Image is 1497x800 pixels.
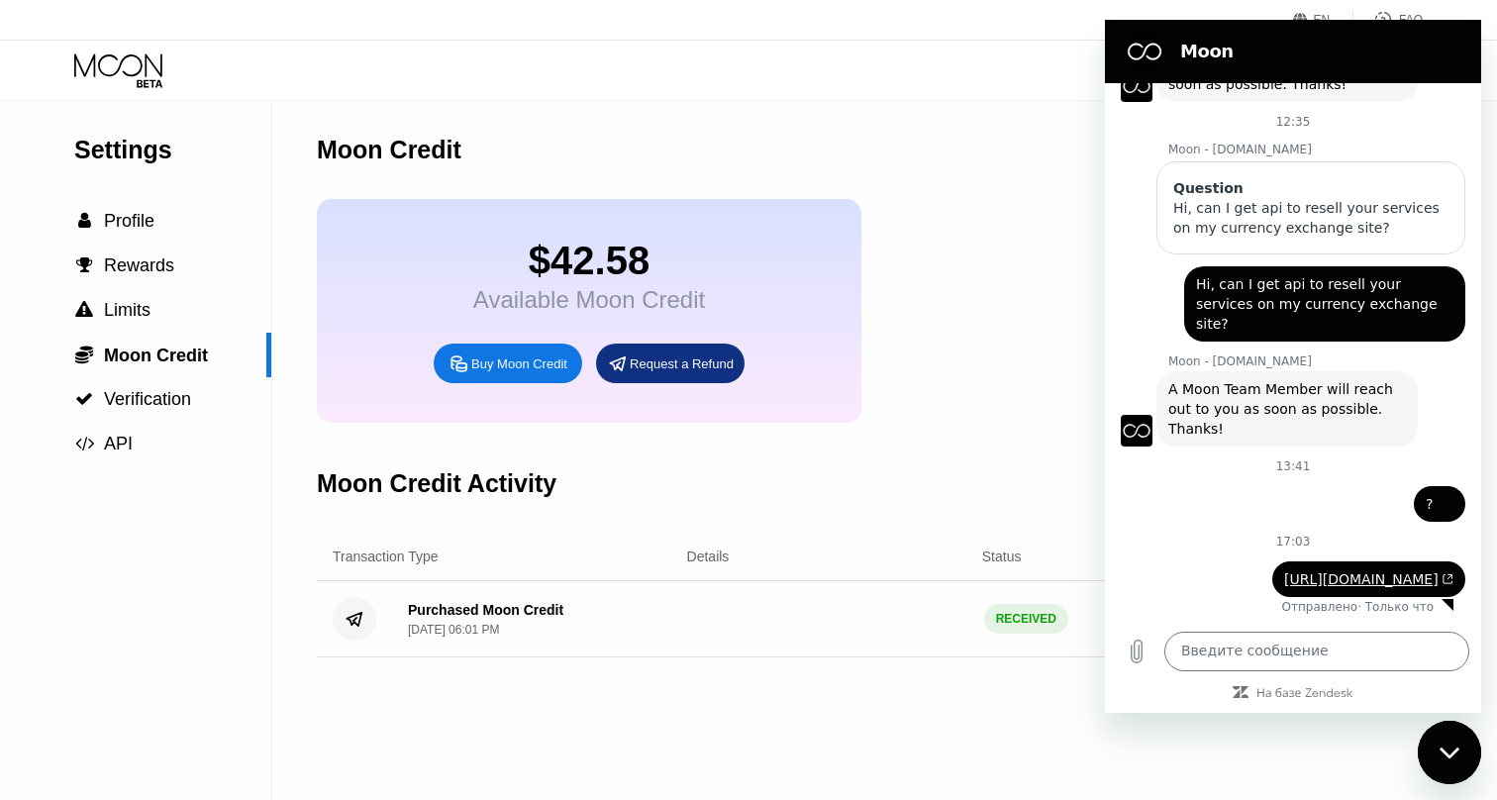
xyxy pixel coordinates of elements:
span: Profile [104,211,154,231]
div: Details [687,549,730,564]
span:  [75,301,93,319]
div:  [74,390,94,408]
div: Request a Refund [630,355,734,372]
div: [DATE] 06:01 PM [408,623,499,637]
div: Status [982,549,1022,564]
div: RECEIVED [984,604,1068,634]
div: Buy Moon Credit [434,344,582,383]
div: Moon Credit [317,136,461,164]
span: Verification [104,389,191,409]
div:  [74,345,94,364]
div:  [74,301,94,319]
iframe: Окно обмена сообщениями [1105,20,1481,713]
div: Request a Refund [596,344,745,383]
span:  [75,390,93,408]
div: Buy Moon Credit [471,355,567,372]
span: Rewards [104,255,174,275]
div: FAQ [1399,13,1423,27]
div: EN [1293,10,1353,30]
span: Limits [104,300,150,320]
span:  [75,435,94,452]
div: Purchased Moon Credit [408,602,563,618]
div: Available Moon Credit [473,286,705,314]
span:  [78,212,91,230]
div: Transaction Type [333,549,439,564]
span:  [76,256,93,274]
div: Settings [74,136,271,164]
div: Moon Credit Activity [317,469,556,498]
div: EN [1314,13,1331,27]
span: API [104,434,133,453]
div:  [74,256,94,274]
div:  [74,212,94,230]
span:  [75,345,93,364]
div: $42.58 [473,239,705,283]
iframe: Кнопка, открывающая окно обмена сообщениями; идет разговор [1418,721,1481,784]
div:  [74,435,94,452]
div: FAQ [1353,10,1423,30]
span: Moon Credit [104,346,208,365]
